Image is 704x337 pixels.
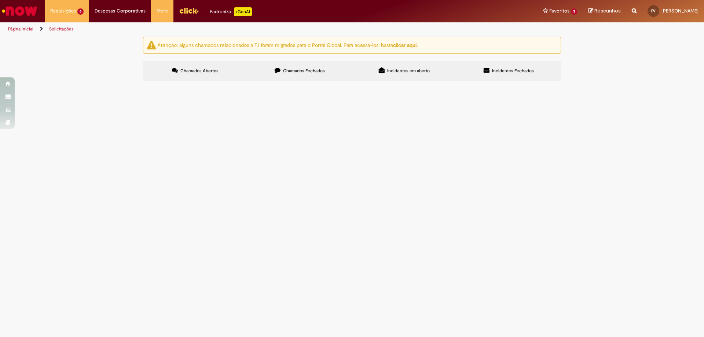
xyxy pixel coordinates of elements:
span: Rascunhos [594,7,621,14]
a: Solicitações [49,26,74,32]
span: Incidentes em aberto [387,68,430,74]
a: clicar aqui. [393,41,418,48]
span: Favoritos [549,7,569,15]
span: 3 [571,8,577,15]
span: More [157,7,168,15]
p: +GenAi [234,7,252,16]
span: Requisições [50,7,76,15]
ng-bind-html: Atenção: alguns chamados relacionados a T.I foram migrados para o Portal Global. Para acessá-los,... [157,41,418,48]
span: Despesas Corporativas [95,7,146,15]
span: Chamados Abertos [180,68,219,74]
div: Padroniza [210,7,252,16]
img: click_logo_yellow_360x200.png [179,5,199,16]
span: Incidentes Fechados [492,68,534,74]
span: FV [651,8,656,13]
img: ServiceNow [1,4,38,18]
span: 6 [77,8,84,15]
ul: Trilhas de página [5,22,464,36]
a: Rascunhos [588,8,621,15]
span: [PERSON_NAME] [661,8,698,14]
a: Página inicial [8,26,33,32]
span: Chamados Fechados [283,68,325,74]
